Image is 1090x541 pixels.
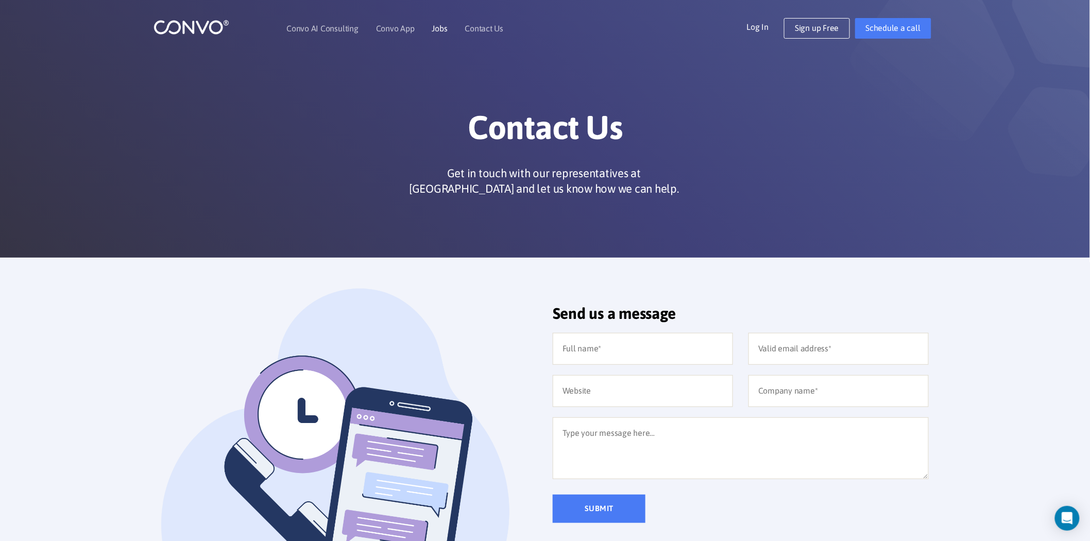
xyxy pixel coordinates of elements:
h1: Contact Us [259,108,831,155]
a: Jobs [432,24,448,32]
input: Valid email address* [748,333,929,365]
input: Submit [553,495,645,523]
div: Open Intercom Messenger [1055,506,1080,531]
input: Full name* [553,333,733,365]
a: Contact Us [465,24,504,32]
input: Company name* [748,375,929,407]
a: Schedule a call [855,18,931,39]
p: Get in touch with our representatives at [GEOGRAPHIC_DATA] and let us know how we can help. [405,165,683,196]
a: Sign up Free [784,18,849,39]
a: Convo App [376,24,415,32]
img: logo_1.png [154,19,229,35]
h2: Send us a message [553,304,929,330]
a: Convo AI Consulting [286,24,358,32]
input: Website [553,375,733,407]
a: Log In [747,18,785,35]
